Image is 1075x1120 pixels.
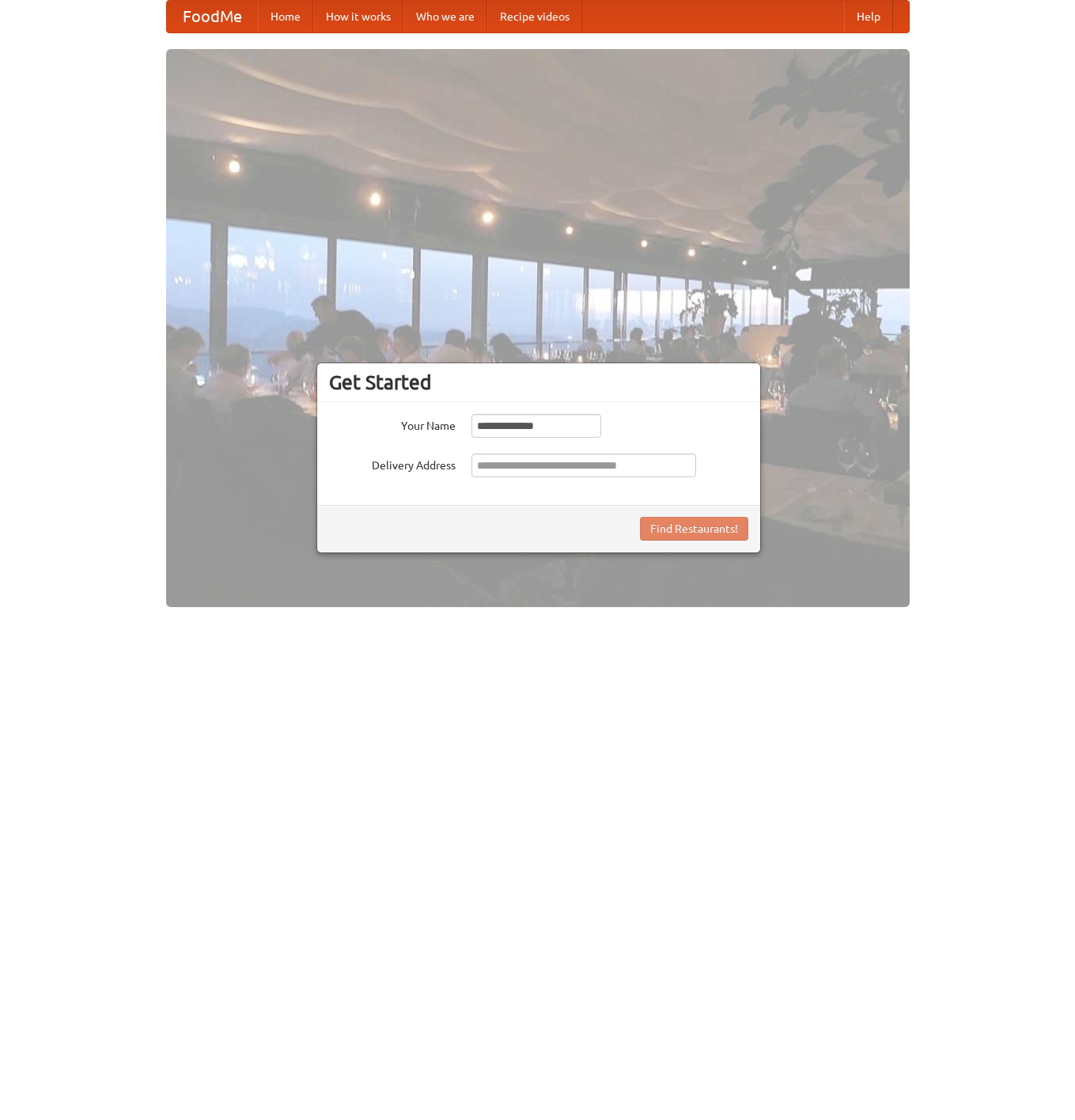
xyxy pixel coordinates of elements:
[640,517,748,541] button: Find Restaurants!
[258,1,313,32] a: Home
[329,414,456,434] label: Your Name
[403,1,487,32] a: Who we are
[487,1,582,32] a: Recipe videos
[844,1,893,32] a: Help
[167,1,258,32] a: FoodMe
[329,370,748,394] h3: Get Started
[313,1,403,32] a: How it works
[329,454,456,473] label: Delivery Address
